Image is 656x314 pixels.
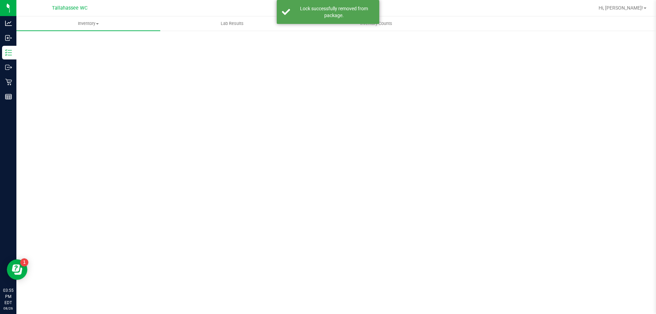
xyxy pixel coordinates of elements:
[211,21,253,27] span: Lab Results
[5,93,12,100] inline-svg: Reports
[5,35,12,41] inline-svg: Inbound
[5,64,12,71] inline-svg: Outbound
[5,49,12,56] inline-svg: Inventory
[160,16,304,31] a: Lab Results
[599,5,643,11] span: Hi, [PERSON_NAME]!
[20,258,28,267] iframe: Resource center unread badge
[294,5,374,19] div: Lock successfully removed from package.
[52,5,87,11] span: Tallahassee WC
[16,16,160,31] a: Inventory
[5,20,12,27] inline-svg: Analytics
[3,306,13,311] p: 08/26
[16,21,160,27] span: Inventory
[5,79,12,85] inline-svg: Retail
[7,259,27,280] iframe: Resource center
[3,287,13,306] p: 03:55 PM EDT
